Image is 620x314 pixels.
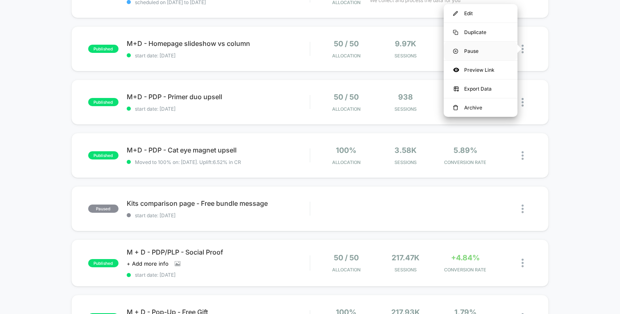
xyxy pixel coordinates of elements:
span: Allocation [332,53,360,59]
span: 938 [398,93,413,101]
span: 100% [336,146,356,155]
span: start date: [DATE] [127,52,310,59]
span: Kits comparison page - Free bundle message [127,199,310,207]
span: published [88,98,119,106]
span: for Column [438,61,493,65]
span: Sessions [378,106,433,112]
span: Allocation [332,106,360,112]
span: start date: [DATE] [127,272,310,278]
span: M+D - PDP - Primer duo upsell [127,93,310,101]
img: close [522,98,524,107]
span: paused [88,205,119,213]
span: published [88,45,119,53]
img: menu [453,11,458,16]
img: menu [453,30,458,35]
div: Pause [444,42,517,60]
img: close [522,45,524,53]
img: close [522,205,524,213]
span: 5.89% [454,146,477,155]
div: Export Data [444,80,517,98]
span: start date: [DATE] [127,212,310,218]
span: 9.97k [395,39,416,48]
span: published [88,151,119,159]
span: Sessions [378,53,433,59]
div: Preview Link [444,61,517,79]
span: CONVERSION RATE [438,159,493,165]
span: start date: [DATE] [127,106,310,112]
div: Edit [444,4,517,23]
span: 217.47k [392,253,419,262]
div: Archive [444,98,517,117]
img: close [522,259,524,267]
span: 50 / 50 [334,39,359,48]
span: + Add more info [127,260,169,267]
span: M+D - Homepage slideshow vs column [127,39,310,48]
span: 50 / 50 [334,93,359,101]
span: Sessions [378,159,433,165]
span: published [88,259,119,267]
span: Moved to 100% on: [DATE] . Uplift: 6.52% in CR [135,159,241,165]
span: Allocation [332,159,360,165]
span: 50 / 50 [334,253,359,262]
span: M+D - PDP - Cat eye magnet upsell [127,146,310,154]
div: Duplicate [444,23,517,41]
span: M + D - PDP/PLP - Social Proof [127,248,310,256]
span: CONVERSION RATE [438,267,493,273]
img: menu [453,49,458,54]
img: menu [453,105,458,111]
span: Allocation [332,267,360,273]
img: close [522,151,524,160]
span: CONVERSION RATE [438,53,493,59]
span: Sessions [378,267,433,273]
span: CONVERSION RATE [438,106,493,112]
span: 3.58k [394,146,417,155]
span: +4.84% [451,253,480,262]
